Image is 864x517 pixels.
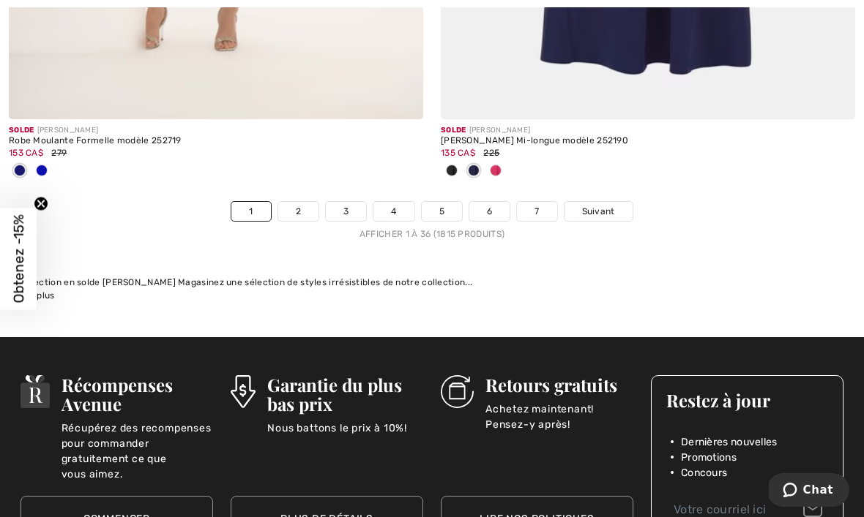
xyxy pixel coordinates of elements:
p: Nous battons le prix à 10%! [267,420,423,450]
div: [PERSON_NAME] Mi-longue modèle 252190 [441,136,855,146]
img: Retours gratuits [441,375,474,408]
h3: Restez à jour [666,390,828,410]
div: Midnight Blue [463,159,485,184]
span: 153 CA$ [9,148,43,158]
p: Récupérez des recompenses pour commander gratuitement ce que vous aimez. [62,420,213,450]
div: Collection en solde [PERSON_NAME] Magasinez une sélection de styles irrésistibles de notre collec... [18,276,846,289]
a: 1 [231,202,270,221]
h3: Retours gratuits [485,375,633,394]
div: Robe Moulante Formelle modèle 252719 [9,136,423,146]
div: [PERSON_NAME] [441,125,855,136]
p: Achetez maintenant! Pensez-y après! [485,401,633,431]
span: Concours [681,465,727,480]
div: Geranium [485,159,507,184]
span: Solde [9,126,34,135]
span: Solde [441,126,466,135]
div: Midnight Blue [9,159,31,184]
a: 6 [469,202,510,221]
span: 135 CA$ [441,148,475,158]
a: Suivant [565,202,633,221]
span: 279 [51,148,67,158]
h3: Récompenses Avenue [62,375,213,413]
span: Promotions [681,450,737,465]
a: 7 [517,202,556,221]
div: [PERSON_NAME] [9,125,423,136]
img: Garantie du plus bas prix [231,375,256,408]
a: 3 [326,202,366,221]
button: Close teaser [34,196,48,211]
span: Obtenez -15% [10,214,27,303]
span: Suivant [582,205,615,218]
span: 225 [483,148,499,158]
span: Dernières nouvelles [681,434,778,450]
a: 4 [373,202,414,221]
h3: Garantie du plus bas prix [267,375,423,413]
a: 2 [278,202,319,221]
div: Black [441,159,463,184]
a: 5 [422,202,462,221]
iframe: Ouvre un widget dans lequel vous pouvez chatter avec l’un de nos agents [769,473,849,510]
img: Récompenses Avenue [21,375,50,408]
div: Royal Sapphire 163 [31,159,53,184]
